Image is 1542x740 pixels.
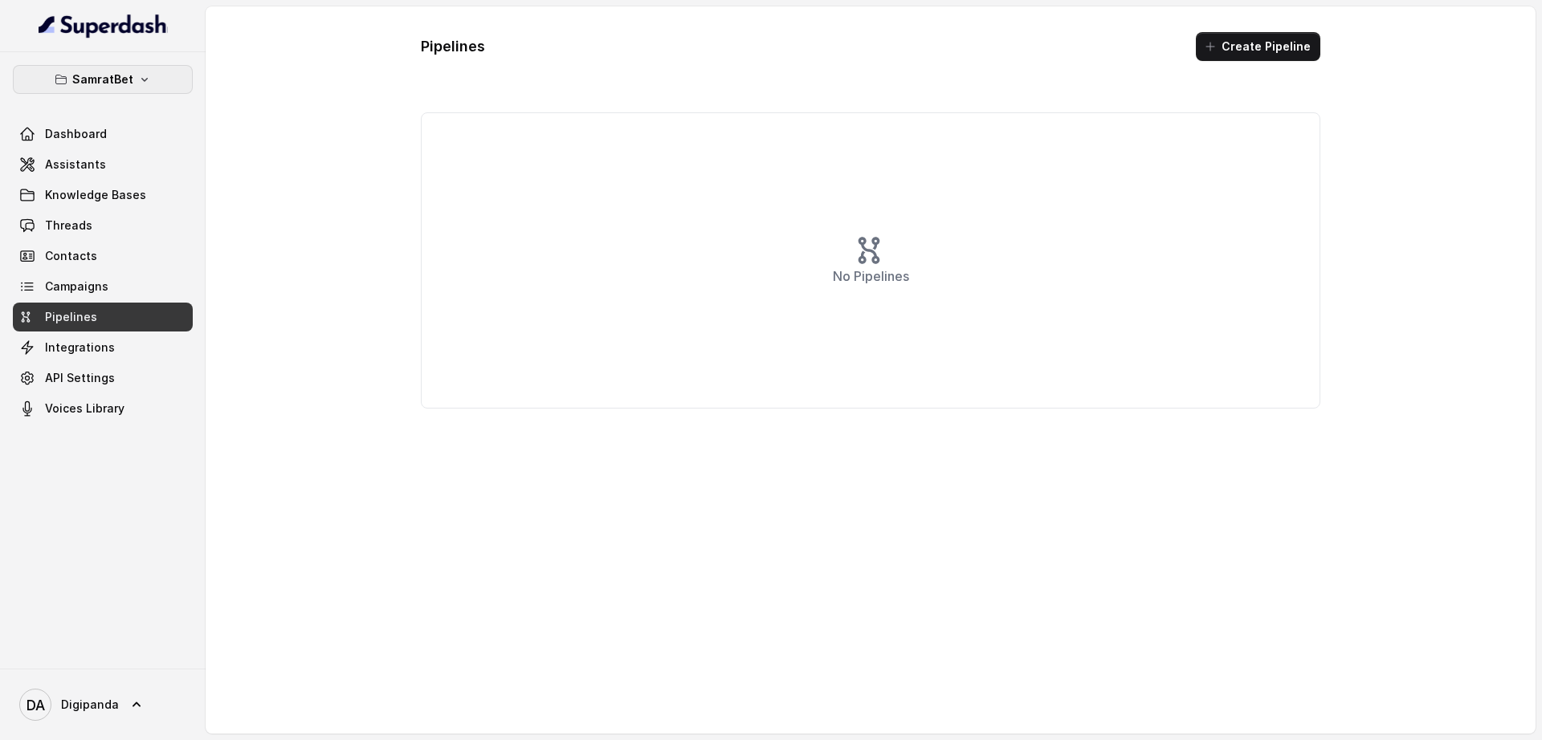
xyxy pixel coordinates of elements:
h1: Pipelines [421,34,485,59]
text: DA [27,697,45,714]
a: Pipelines [13,303,193,331]
button: Create Pipeline [1196,32,1320,61]
span: Pipelines [45,309,97,325]
span: Dashboard [45,126,107,142]
a: Assistants [13,150,193,179]
span: Campaigns [45,279,108,295]
a: Campaigns [13,272,193,301]
span: API Settings [45,370,115,386]
span: Voices Library [45,400,124,417]
a: Contacts [13,242,193,270]
span: Contacts [45,248,97,264]
span: Assistants [45,157,106,173]
button: SamratBet [13,65,193,94]
a: Threads [13,211,193,240]
a: Digipanda [13,682,193,727]
a: Integrations [13,333,193,362]
span: Digipanda [61,697,119,713]
p: No Pipelines [833,266,909,286]
span: Threads [45,218,92,234]
a: API Settings [13,364,193,392]
span: Knowledge Bases [45,187,146,203]
a: Dashboard [13,120,193,148]
span: Integrations [45,340,115,356]
img: light.svg [39,13,168,39]
a: Knowledge Bases [13,181,193,209]
p: SamratBet [72,70,133,89]
a: Voices Library [13,394,193,423]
